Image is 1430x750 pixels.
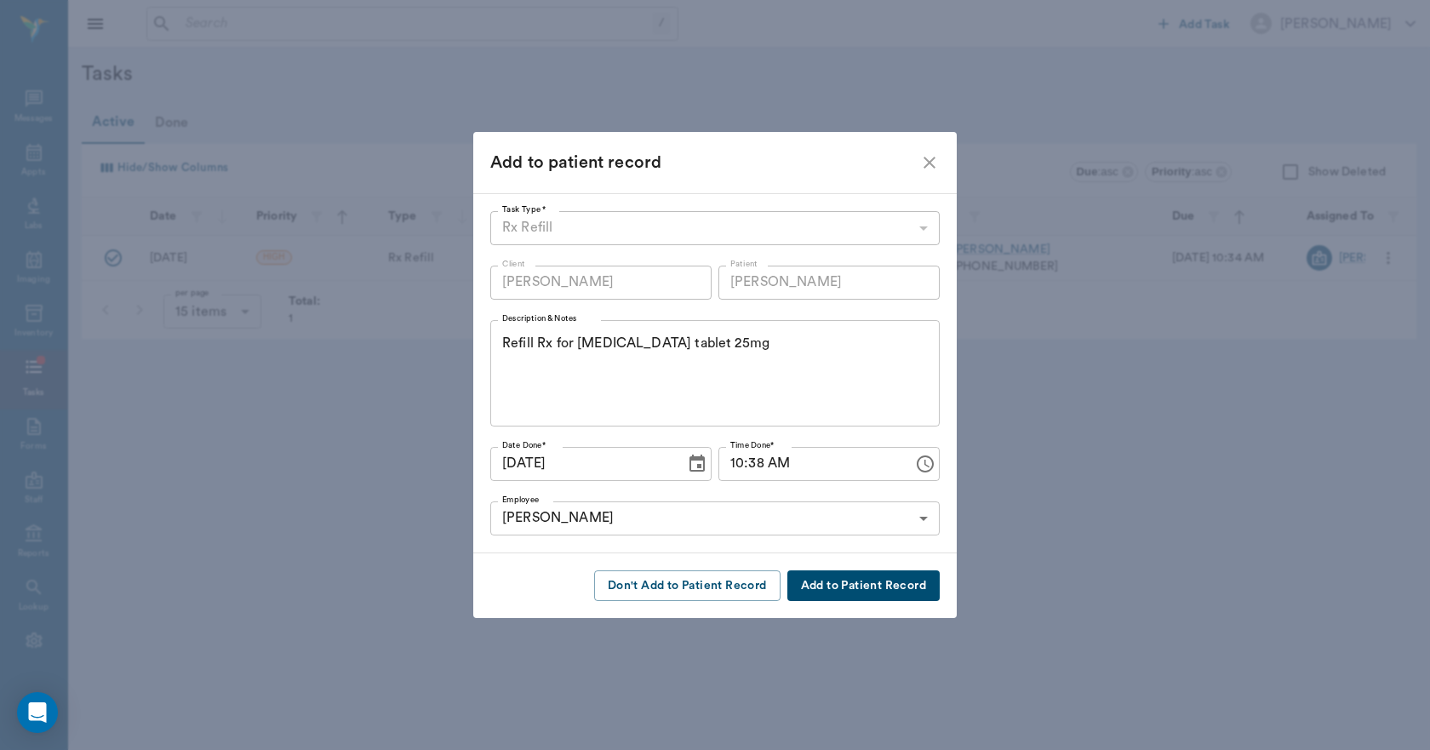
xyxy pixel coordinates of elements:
button: Don't Add to Patient Record [594,570,781,602]
div: [PERSON_NAME] [490,501,940,535]
label: Task Type * [502,203,546,215]
div: Rx Refill [490,211,940,245]
label: Time Done* [730,439,775,451]
label: Date Done* [502,439,546,451]
button: Choose time, selected time is 10:38 AM [908,447,942,481]
button: Choose date, selected date is Sep 11, 2025 [680,447,714,481]
label: Employee [502,494,539,506]
label: Description & Notes [502,312,577,324]
div: Open Intercom Messenger [17,692,58,733]
textarea: Refill Rx for [MEDICAL_DATA] tablet 25mg [502,334,928,412]
input: hh:mm aa [718,447,901,481]
button: Add to Patient Record [787,570,940,602]
label: Client [502,258,525,270]
div: Add to patient record [490,149,919,176]
label: Patient [730,258,758,270]
input: MM/DD/YYYY [490,447,673,481]
button: close [919,152,940,173]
